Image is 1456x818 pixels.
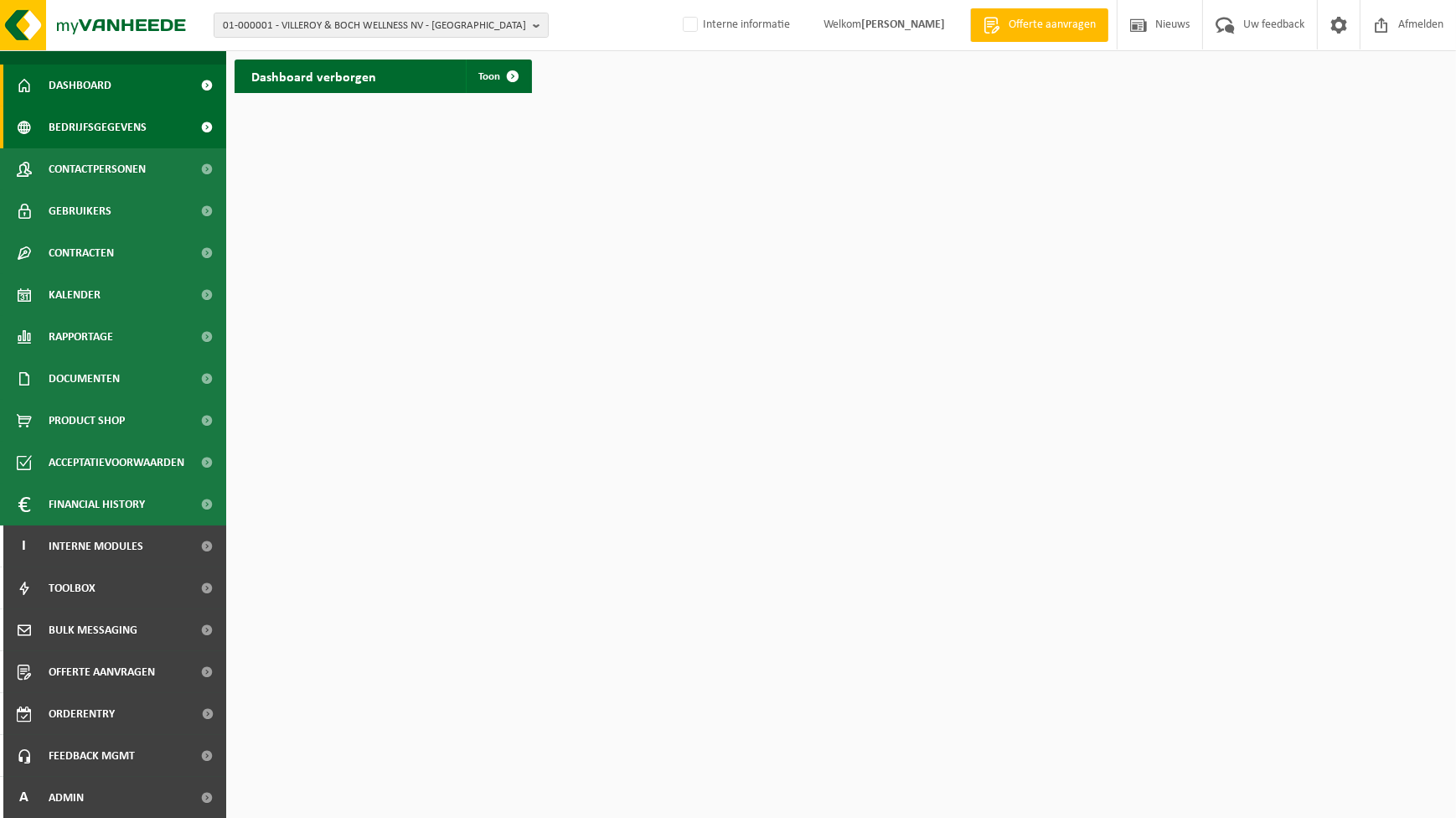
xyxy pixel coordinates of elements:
span: Rapportage [49,316,113,358]
span: Kalender [49,274,101,316]
span: Contactpersonen [49,148,146,190]
span: Dashboard [49,65,111,106]
span: Bedrijfsgegevens [49,106,147,148]
span: Orderentry Goedkeuring [49,693,189,735]
span: Product Shop [49,400,125,442]
span: Gebruikers [49,190,111,232]
span: Financial History [49,484,145,525]
span: Contracten [49,232,114,274]
label: Interne informatie [679,13,790,38]
strong: [PERSON_NAME] [861,18,945,31]
a: Offerte aanvragen [970,8,1108,42]
span: Toon [479,71,501,82]
h2: Dashboard verborgen [235,60,393,92]
span: Toolbox [49,567,96,609]
span: Acceptatievoorwaarden [49,442,184,484]
a: Toon [466,60,530,93]
span: Documenten [49,358,120,400]
span: Interne modules [49,525,143,567]
span: Offerte aanvragen [1004,17,1100,34]
span: I [17,525,32,567]
span: Bulk Messaging [49,609,137,651]
button: 01-000001 - VILLEROY & BOCH WELLNESS NV - [GEOGRAPHIC_DATA] [214,13,549,38]
span: Offerte aanvragen [49,651,155,693]
span: 01-000001 - VILLEROY & BOCH WELLNESS NV - [GEOGRAPHIC_DATA] [223,13,526,39]
span: Feedback MGMT [49,735,135,777]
